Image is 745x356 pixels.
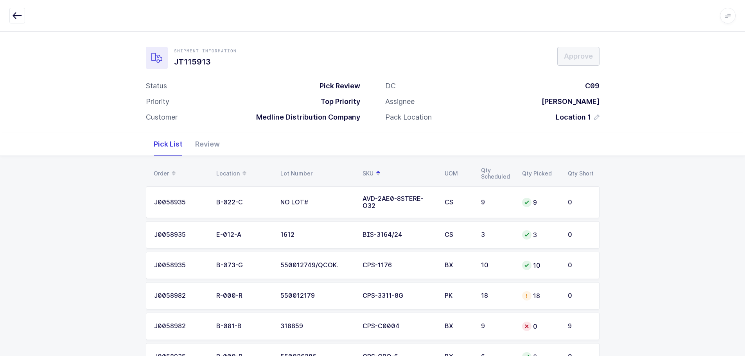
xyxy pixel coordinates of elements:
[445,170,472,177] div: UOM
[522,291,558,301] div: 18
[146,81,167,91] div: Status
[154,323,207,330] div: J0058982
[147,133,189,156] div: Pick List
[280,292,353,299] div: 550012179
[154,262,207,269] div: J0058935
[556,113,600,122] button: Location 1
[280,199,353,206] div: NO LOT#
[363,231,435,238] div: BIS-3164/24
[445,323,472,330] div: BX
[154,199,207,206] div: J0058935
[481,292,513,299] div: 18
[564,51,593,61] span: Approve
[568,170,595,177] div: Qty Short
[481,262,513,269] div: 10
[385,81,396,91] div: DC
[557,47,600,66] button: Approve
[314,97,360,106] div: Top Priority
[250,113,360,122] div: Medline Distribution Company
[522,170,558,177] div: Qty Picked
[568,292,591,299] div: 0
[445,292,472,299] div: PK
[280,231,353,238] div: 1612
[363,195,435,209] div: AVD-2AE0-8STERE-O32
[154,231,207,238] div: J0058935
[146,113,178,122] div: Customer
[522,198,558,207] div: 9
[363,262,435,269] div: CPS-1176
[189,133,226,156] div: Review
[445,199,472,206] div: CS
[280,170,353,177] div: Lot Number
[522,261,558,270] div: 10
[568,262,591,269] div: 0
[522,230,558,240] div: 3
[216,262,271,269] div: B-073-G
[216,231,271,238] div: E-012-A
[568,231,591,238] div: 0
[363,323,435,330] div: CPS-C0004
[216,292,271,299] div: R-000-R
[363,292,435,299] div: CPS-3311-8G
[174,55,237,68] h1: JT115913
[146,97,169,106] div: Priority
[535,97,600,106] div: [PERSON_NAME]
[568,323,591,330] div: 9
[313,81,360,91] div: Pick Review
[280,262,353,269] div: 550012749/QCOK.
[216,199,271,206] div: B-022-C
[216,323,271,330] div: B-081-B
[216,167,271,180] div: Location
[280,323,353,330] div: 318859
[481,199,513,206] div: 9
[174,48,237,54] div: Shipment Information
[568,199,591,206] div: 0
[445,262,472,269] div: BX
[585,82,600,90] span: C09
[154,167,207,180] div: Order
[556,113,591,122] span: Location 1
[363,167,435,180] div: SKU
[481,231,513,238] div: 3
[154,292,207,299] div: J0058982
[522,322,558,331] div: 0
[481,323,513,330] div: 9
[445,231,472,238] div: CS
[385,113,432,122] div: Pack Location
[385,97,415,106] div: Assignee
[481,167,513,180] div: Qty Scheduled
